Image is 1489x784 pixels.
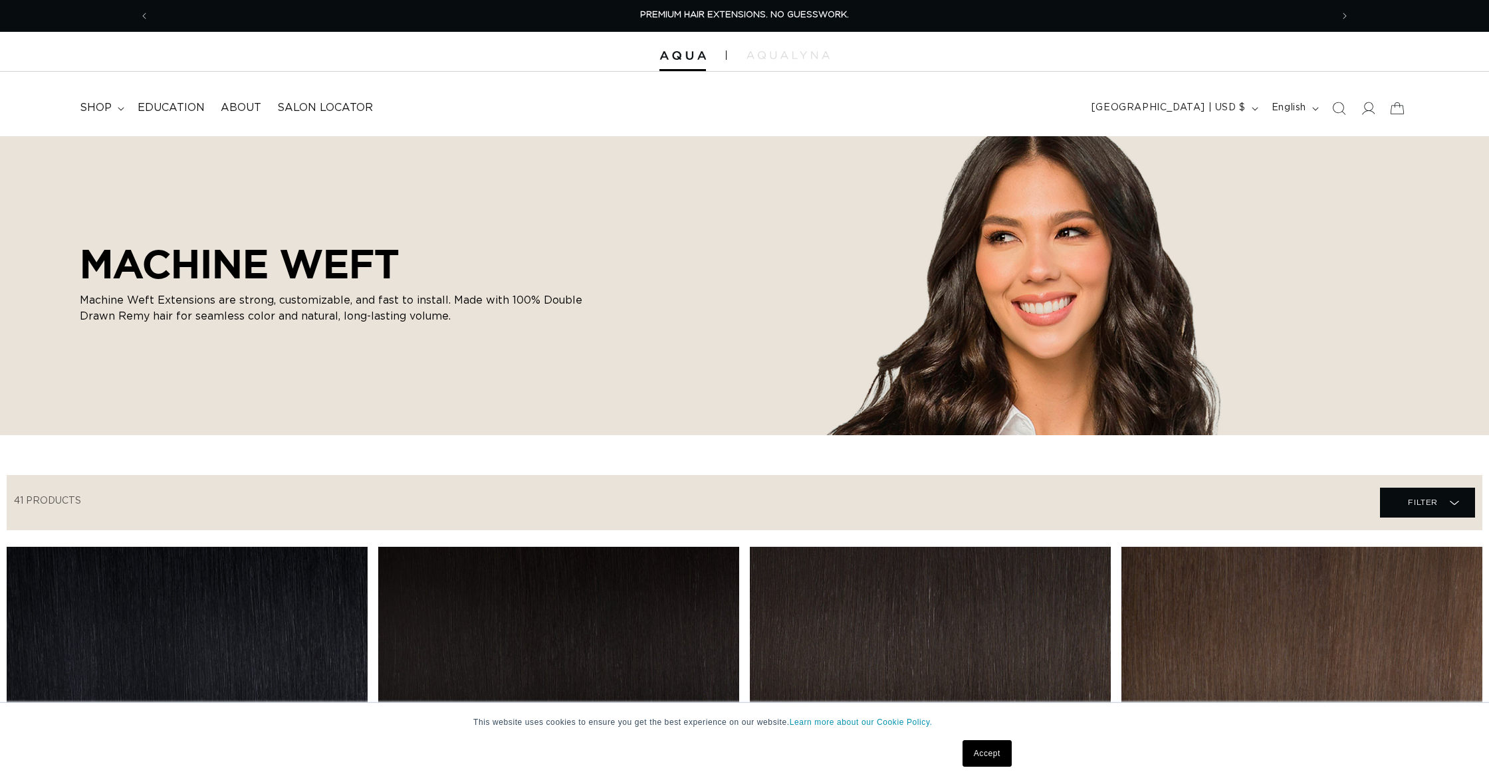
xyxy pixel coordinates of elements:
[473,716,1016,728] p: This website uses cookies to ensure you get the best experience on our website.
[130,93,213,123] a: Education
[14,496,81,506] span: 41 products
[1330,3,1359,29] button: Next announcement
[138,101,205,115] span: Education
[963,740,1012,767] a: Accept
[213,93,269,123] a: About
[80,292,585,324] p: Machine Weft Extensions are strong, customizable, and fast to install. Made with 100% Double Draw...
[1380,488,1475,518] summary: Filter
[1324,94,1353,123] summary: Search
[1264,96,1324,121] button: English
[277,101,373,115] span: Salon Locator
[72,93,130,123] summary: shop
[659,51,706,60] img: Aqua Hair Extensions
[1091,101,1246,115] span: [GEOGRAPHIC_DATA] | USD $
[640,11,849,19] span: PREMIUM HAIR EXTENSIONS. NO GUESSWORK.
[269,93,381,123] a: Salon Locator
[1272,101,1306,115] span: English
[130,3,159,29] button: Previous announcement
[1084,96,1264,121] button: [GEOGRAPHIC_DATA] | USD $
[790,718,933,727] a: Learn more about our Cookie Policy.
[746,51,830,59] img: aqualyna.com
[80,241,585,287] h2: MACHINE WEFT
[80,101,112,115] span: shop
[221,101,261,115] span: About
[1408,490,1438,515] span: Filter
